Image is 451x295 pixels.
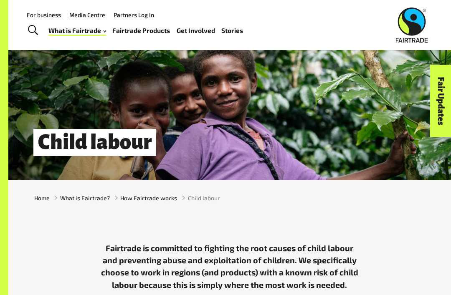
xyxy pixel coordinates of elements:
a: How Fairtrade works [120,194,177,202]
a: Fairtrade Products [112,25,170,36]
img: Fairtrade Australia New Zealand logo [395,8,428,43]
a: Media Centre [69,11,105,18]
span: Child labour [188,194,220,202]
a: Get Involved [177,25,215,36]
span: Fairtrade is committed to fighting the root causes of child labour and preventing abuse and explo... [101,243,358,290]
a: What is Fairtrade? [60,194,110,202]
h1: Child labour [33,129,156,156]
a: For business [27,11,61,18]
a: Stories [221,25,243,36]
a: Partners Log In [114,11,154,18]
a: Home [34,194,50,202]
a: Toggle Search [23,20,43,41]
a: What is Fairtrade [48,25,106,36]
